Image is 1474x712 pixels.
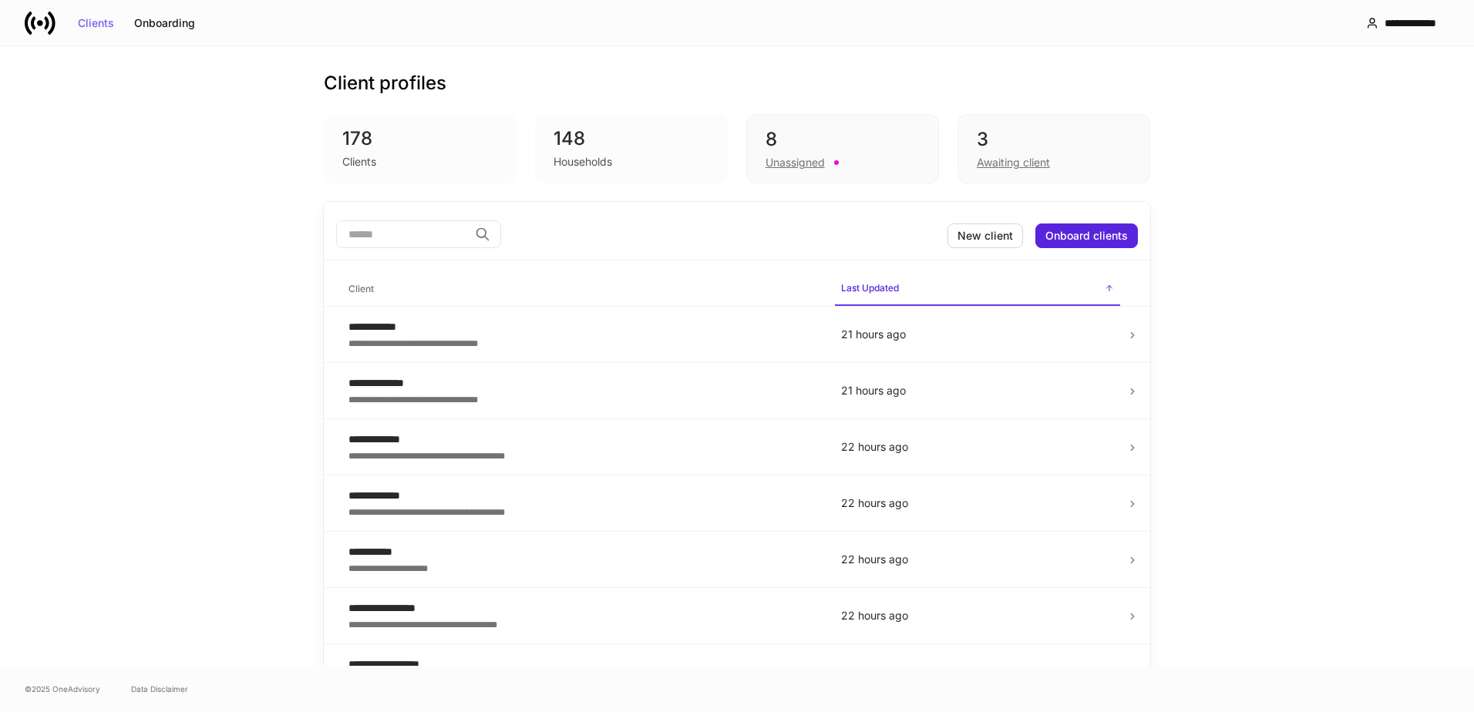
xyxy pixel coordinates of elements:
[25,683,100,695] span: © 2025 OneAdvisory
[766,127,920,152] div: 8
[1035,223,1138,248] button: Onboard clients
[124,11,205,35] button: Onboarding
[841,327,1114,342] p: 21 hours ago
[348,281,374,296] h6: Client
[342,154,376,170] div: Clients
[554,154,612,170] div: Households
[957,114,1150,183] div: 3Awaiting client
[324,71,446,96] h3: Client profiles
[977,127,1131,152] div: 3
[841,552,1114,567] p: 22 hours ago
[746,114,939,183] div: 8Unassigned
[766,155,825,170] div: Unassigned
[841,664,1114,680] p: 22 hours ago
[78,18,114,29] div: Clients
[835,273,1120,306] span: Last Updated
[947,223,1023,248] button: New client
[841,439,1114,455] p: 22 hours ago
[841,383,1114,398] p: 21 hours ago
[1045,230,1128,241] div: Onboard clients
[841,608,1114,623] p: 22 hours ago
[342,126,498,151] div: 178
[342,274,823,305] span: Client
[841,280,899,295] h6: Last Updated
[841,495,1114,511] p: 22 hours ago
[131,683,188,695] a: Data Disclaimer
[68,11,124,35] button: Clients
[957,230,1013,241] div: New client
[134,18,195,29] div: Onboarding
[554,126,709,151] div: 148
[977,155,1050,170] div: Awaiting client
